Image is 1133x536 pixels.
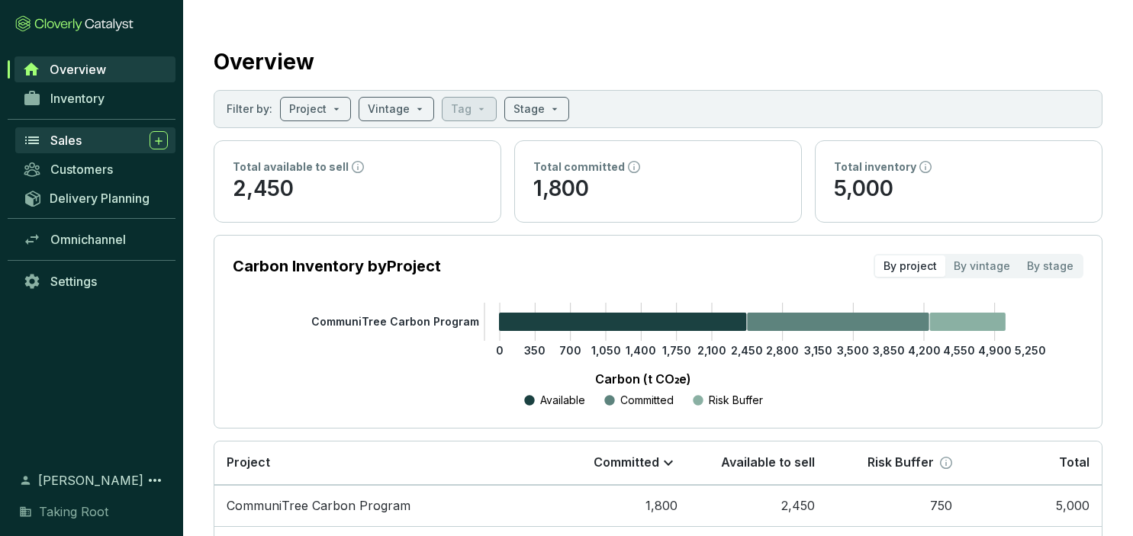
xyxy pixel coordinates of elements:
tspan: 1,400 [626,344,656,357]
tspan: 1,050 [591,344,621,357]
p: Committed [620,393,674,408]
span: Customers [50,162,113,177]
th: Total [964,441,1102,485]
p: Risk Buffer [709,393,763,408]
p: Risk Buffer [867,454,934,471]
div: By project [875,255,945,277]
div: segmented control [874,254,1083,278]
td: 5,000 [964,485,1102,527]
tspan: 3,850 [873,344,905,357]
tspan: 4,200 [908,344,941,357]
a: Delivery Planning [15,185,175,210]
tspan: 4,900 [978,344,1012,357]
tspan: 3,500 [837,344,869,357]
span: Settings [50,274,97,289]
tspan: 1,750 [662,344,691,357]
span: Delivery Planning [50,191,150,206]
p: Carbon (t CO₂e) [256,370,1030,388]
a: Sales [15,127,175,153]
tspan: 0 [496,344,504,357]
a: Inventory [15,85,175,111]
td: 2,450 [690,485,827,527]
tspan: 2,100 [697,344,726,357]
tspan: 4,550 [943,344,975,357]
tspan: 3,150 [804,344,832,357]
p: Committed [594,454,659,471]
tspan: 700 [559,344,581,357]
a: Customers [15,156,175,182]
th: Project [214,441,552,485]
a: Overview [14,56,175,82]
tspan: 2,800 [766,344,799,357]
span: [PERSON_NAME] [38,471,143,489]
p: Total inventory [834,159,916,175]
div: By stage [1019,255,1082,277]
div: By vintage [945,255,1019,277]
h2: Overview [214,46,314,78]
tspan: 350 [524,344,546,357]
p: Tag [451,101,472,117]
tspan: 2,450 [731,344,763,357]
td: 1,800 [552,485,690,527]
th: Available to sell [690,441,827,485]
tspan: 5,250 [1015,344,1046,357]
tspan: CommuniTree Carbon Program [311,315,479,328]
p: 1,800 [533,175,783,204]
p: Carbon Inventory by Project [233,255,441,277]
a: Settings [15,268,175,294]
p: Filter by: [227,101,272,117]
span: Sales [50,133,82,148]
a: Omnichannel [15,226,175,252]
span: Inventory [50,91,105,106]
p: Available [540,393,585,408]
td: 750 [827,485,964,527]
span: Omnichannel [50,232,126,247]
td: CommuniTree Carbon Program [214,485,552,527]
p: 2,450 [233,175,482,204]
p: Total available to sell [233,159,349,175]
p: Total committed [533,159,625,175]
p: 5,000 [834,175,1083,204]
span: Overview [50,62,106,77]
span: Taking Root [39,502,108,521]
